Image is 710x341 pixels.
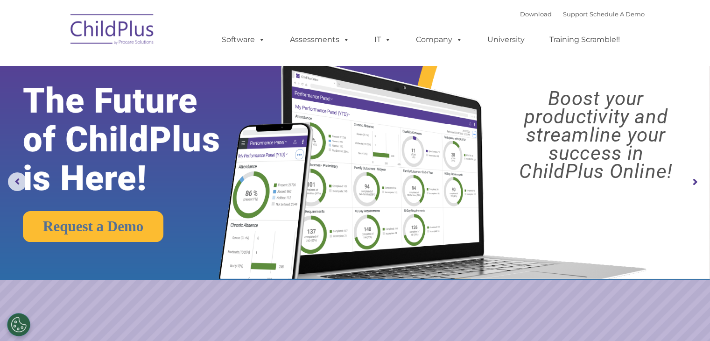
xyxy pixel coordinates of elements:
a: Support [563,10,588,18]
a: Assessments [281,30,359,49]
rs-layer: Boost your productivity and streamline your success in ChildPlus Online! [491,89,701,180]
a: University [478,30,534,49]
a: Software [212,30,274,49]
a: Schedule A Demo [590,10,645,18]
a: Download [520,10,552,18]
span: Last name [130,62,158,69]
font: | [520,10,645,18]
button: Cookies Settings [7,313,30,336]
a: IT [365,30,401,49]
img: ChildPlus by Procare Solutions [66,7,159,54]
a: Company [407,30,472,49]
span: Phone number [130,100,169,107]
rs-layer: The Future of ChildPlus is Here! [23,81,250,198]
a: Training Scramble!! [540,30,629,49]
iframe: Chat Widget [558,240,710,341]
a: Request a Demo [23,211,163,242]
